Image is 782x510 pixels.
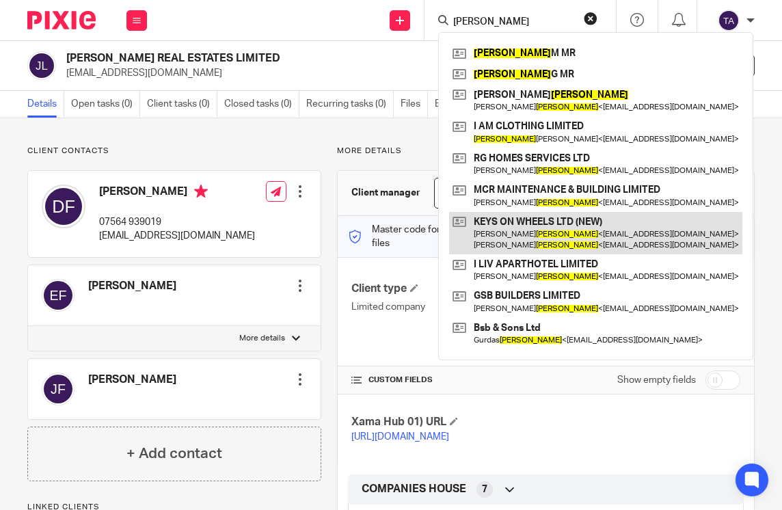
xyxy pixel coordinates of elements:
[362,482,466,496] span: COMPANIES HOUSE
[337,146,755,157] p: More details
[99,215,255,229] p: 07564 939019
[88,373,176,387] h4: [PERSON_NAME]
[617,373,696,387] label: Show empty fields
[452,16,575,29] input: Search
[435,91,470,118] a: Emails
[351,375,545,386] h4: CUSTOM FIELDS
[71,91,140,118] a: Open tasks (0)
[351,415,545,429] h4: Xama Hub 01) URL
[99,229,255,243] p: [EMAIL_ADDRESS][DOMAIN_NAME]
[351,186,420,200] h3: Client manager
[351,300,545,314] p: Limited company
[42,185,85,228] img: svg%3E
[351,432,449,442] a: [URL][DOMAIN_NAME]
[584,12,597,25] button: Clear
[126,443,222,464] h4: + Add contact
[88,279,176,293] h4: [PERSON_NAME]
[27,51,56,80] img: svg%3E
[147,91,217,118] a: Client tasks (0)
[27,11,96,29] img: Pixie
[351,282,545,296] h4: Client type
[401,91,428,118] a: Files
[27,146,321,157] p: Client contacts
[27,91,64,118] a: Details
[99,185,255,202] h4: [PERSON_NAME]
[348,223,574,251] p: Master code for secure communications and files
[718,10,740,31] img: svg%3E
[239,333,285,344] p: More details
[66,51,468,66] h2: [PERSON_NAME] REAL ESTATES LIMITED
[482,483,487,496] span: 7
[306,91,394,118] a: Recurring tasks (0)
[224,91,299,118] a: Closed tasks (0)
[66,66,569,80] p: [EMAIL_ADDRESS][DOMAIN_NAME]
[42,373,75,405] img: svg%3E
[42,279,75,312] img: svg%3E
[194,185,208,198] i: Primary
